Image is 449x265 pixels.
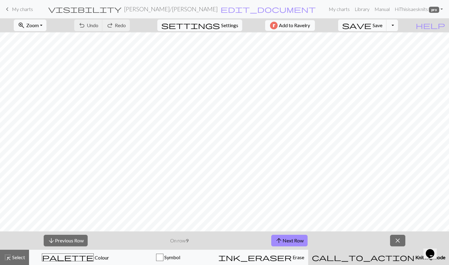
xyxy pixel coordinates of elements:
button: Previous Row [44,235,88,246]
span: Knitting mode [414,254,445,260]
span: edit_document [221,5,316,13]
span: keyboard_arrow_left [4,5,11,13]
span: ink_eraser [218,253,292,262]
a: My charts [326,3,352,15]
span: zoom_in [18,21,25,30]
span: pro [429,7,439,13]
button: Save [338,20,387,31]
iframe: chat widget [423,241,443,259]
span: Save [373,22,382,28]
span: Zoom [26,22,39,28]
button: Symbol [122,250,215,265]
a: HiThisisaesknits pro [392,3,445,15]
span: palette [42,253,93,262]
span: arrow_upward [275,236,283,245]
span: save [342,21,371,30]
span: Colour [94,255,109,260]
button: Zoom [14,20,46,31]
span: Symbol [163,254,180,260]
span: arrow_downward [48,236,55,245]
span: settings [161,21,220,30]
span: Select [11,254,25,260]
p: On row [170,237,188,244]
a: Library [352,3,372,15]
i: Settings [161,22,220,29]
button: SettingsSettings [157,20,242,31]
span: call_to_action [312,253,414,262]
span: Add to Ravelry [279,22,310,29]
span: My charts [12,6,33,12]
span: Settings [221,22,238,29]
button: Add to Ravelry [265,20,315,31]
strong: 9 [186,238,188,243]
span: visibility [48,5,122,13]
img: Ravelry [270,22,278,29]
button: Colour [29,250,122,265]
button: Erase [214,250,308,265]
a: My charts [4,4,33,14]
button: Knitting mode [308,250,449,265]
span: help [416,21,445,30]
a: Manual [372,3,392,15]
button: Next Row [271,235,308,246]
span: highlight_alt [4,253,11,262]
span: close [394,236,401,245]
h2: [PERSON_NAME] / [PERSON_NAME] [124,5,218,13]
span: Erase [292,254,304,260]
